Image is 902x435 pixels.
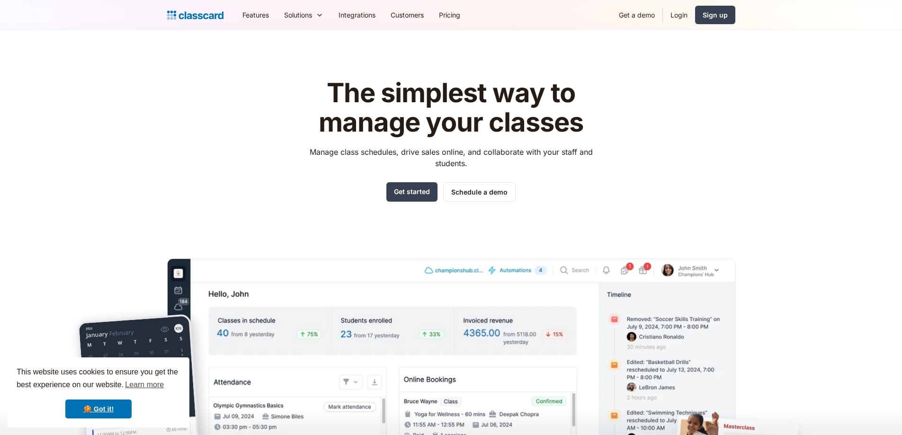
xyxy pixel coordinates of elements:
a: Login [663,4,695,26]
a: dismiss cookie message [65,399,132,418]
div: cookieconsent [8,357,189,427]
a: Pricing [431,4,468,26]
a: Integrations [331,4,383,26]
h1: The simplest way to manage your classes [301,79,601,137]
a: Get started [386,182,438,202]
a: learn more about cookies [124,378,165,392]
a: Customers [383,4,431,26]
a: Schedule a demo [443,182,516,202]
div: Sign up [703,10,728,20]
a: Logo [167,9,223,22]
a: Features [235,4,277,26]
p: Manage class schedules, drive sales online, and collaborate with your staff and students. [301,146,601,169]
div: Solutions [284,10,312,20]
span: This website uses cookies to ensure you get the best experience on our website. [17,366,180,392]
a: Sign up [695,6,735,24]
div: Solutions [277,4,331,26]
a: Get a demo [611,4,662,26]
